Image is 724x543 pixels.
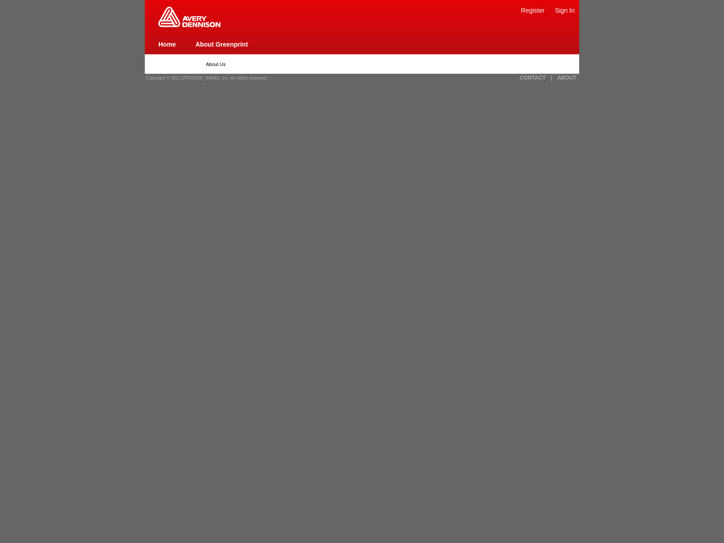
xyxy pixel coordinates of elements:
a: Register [521,7,544,14]
span: Copyright © 2012 [PERSON_NAME], Inc. All rights reserved. [146,76,268,81]
a: Greenprint [158,23,220,28]
img: Home [158,7,220,27]
a: CONTACT [519,75,546,81]
a: Home [158,41,176,48]
a: About Greenprint [195,41,248,48]
a: Sign In [555,7,575,14]
a: ABOUT [557,75,576,81]
a: | [551,75,552,81]
p: About Us [206,62,518,67]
